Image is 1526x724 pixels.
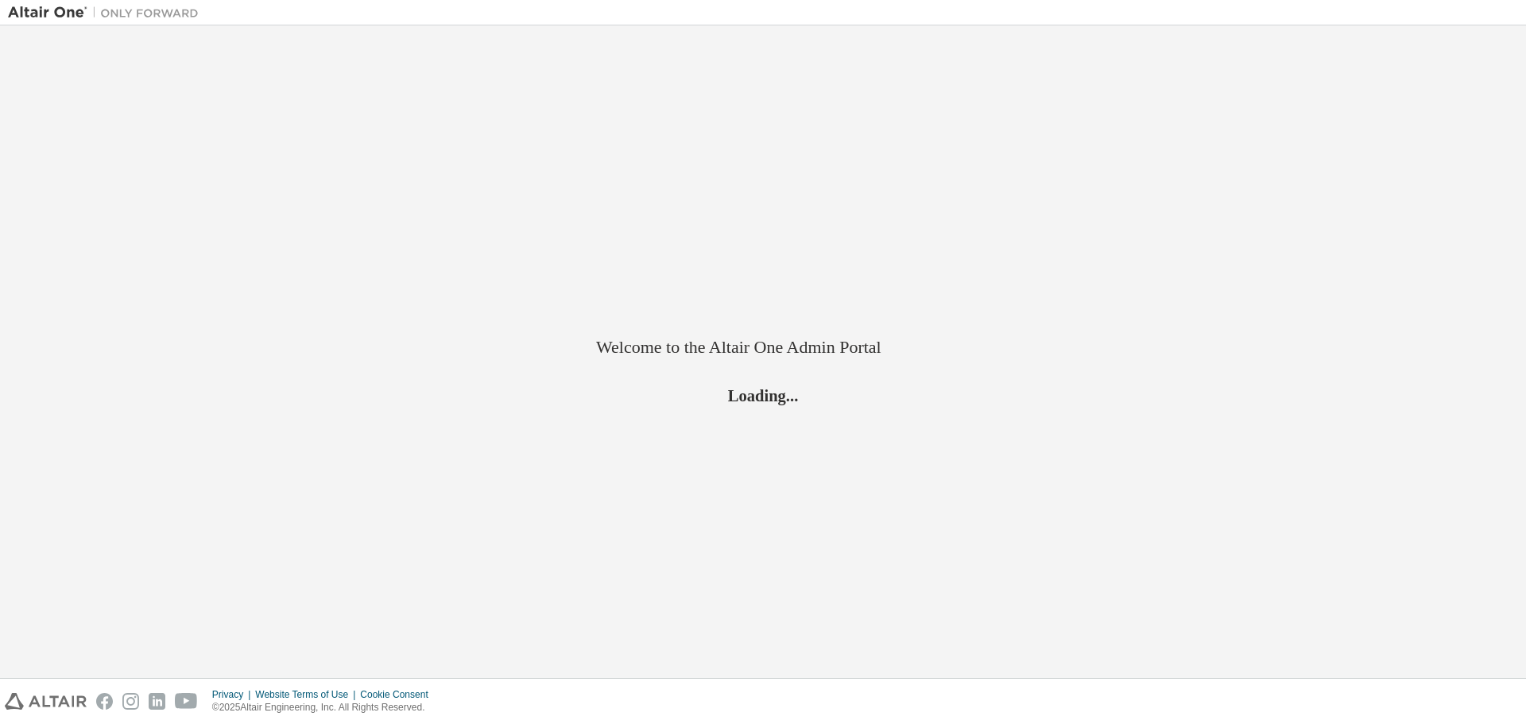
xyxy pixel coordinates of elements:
[149,693,165,710] img: linkedin.svg
[122,693,139,710] img: instagram.svg
[360,688,437,701] div: Cookie Consent
[175,693,198,710] img: youtube.svg
[8,5,207,21] img: Altair One
[596,385,930,405] h2: Loading...
[212,701,438,714] p: © 2025 Altair Engineering, Inc. All Rights Reserved.
[255,688,360,701] div: Website Terms of Use
[5,693,87,710] img: altair_logo.svg
[212,688,255,701] div: Privacy
[596,336,930,358] h2: Welcome to the Altair One Admin Portal
[96,693,113,710] img: facebook.svg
